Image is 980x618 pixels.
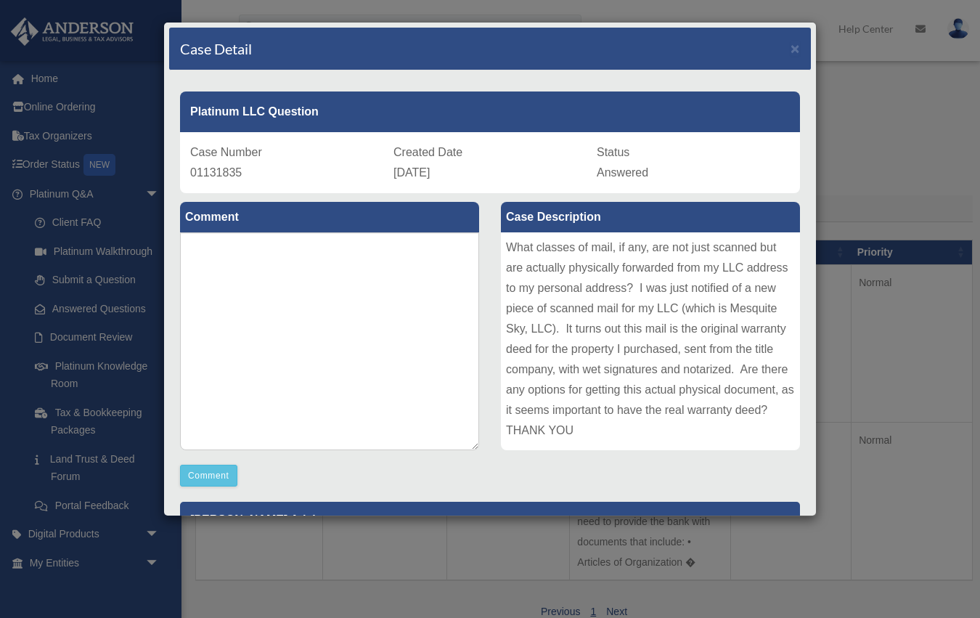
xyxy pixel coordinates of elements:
p: [PERSON_NAME] Advisors [180,502,800,537]
span: Answered [597,166,648,179]
span: [DATE] [393,166,430,179]
label: Comment [180,202,479,232]
span: Case Number [190,146,262,158]
button: Close [791,41,800,56]
span: Status [597,146,629,158]
span: Created Date [393,146,462,158]
div: What classes of mail, if any, are not just scanned but are actually physically forwarded from my ... [501,232,800,450]
label: Case Description [501,202,800,232]
h4: Case Detail [180,38,252,59]
button: Comment [180,465,237,487]
span: × [791,40,800,57]
div: Platinum LLC Question [180,92,800,132]
span: 01131835 [190,166,242,179]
